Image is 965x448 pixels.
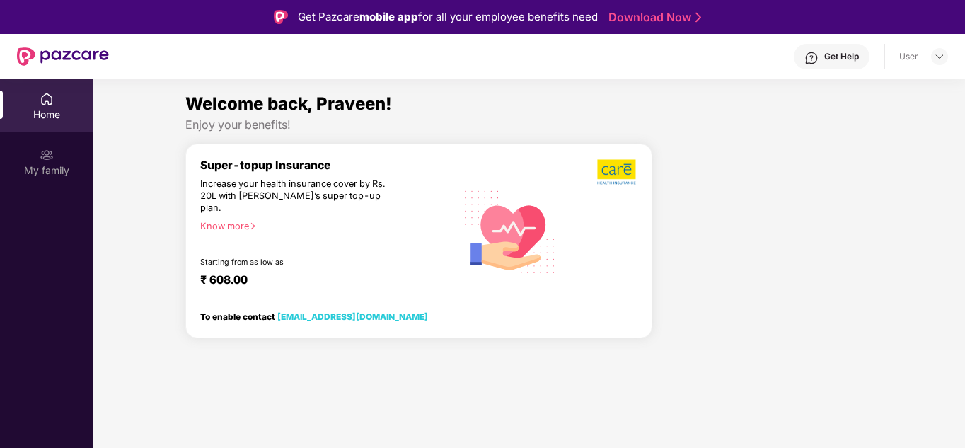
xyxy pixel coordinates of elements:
[359,10,418,23] strong: mobile app
[804,51,819,65] img: svg+xml;base64,PHN2ZyBpZD0iSGVscC0zMngzMiIgeG1sbnM9Imh0dHA6Ly93d3cudzMub3JnLzIwMDAvc3ZnIiB3aWR0aD...
[695,10,701,25] img: Stroke
[40,92,54,106] img: svg+xml;base64,PHN2ZyBpZD0iSG9tZSIgeG1sbnM9Imh0dHA6Ly93d3cudzMub3JnLzIwMDAvc3ZnIiB3aWR0aD0iMjAiIG...
[608,10,697,25] a: Download Now
[934,51,945,62] img: svg+xml;base64,PHN2ZyBpZD0iRHJvcGRvd24tMzJ4MzIiIHhtbG5zPSJodHRwOi8vd3d3LnczLm9yZy8yMDAwL3N2ZyIgd2...
[899,51,918,62] div: User
[456,176,565,287] img: svg+xml;base64,PHN2ZyB4bWxucz0iaHR0cDovL3d3dy53My5vcmcvMjAwMC9zdmciIHhtbG5zOnhsaW5rPSJodHRwOi8vd3...
[824,51,859,62] div: Get Help
[40,148,54,162] img: svg+xml;base64,PHN2ZyB3aWR0aD0iMjAiIGhlaWdodD0iMjAiIHZpZXdCb3g9IjAgMCAyMCAyMCIgZmlsbD0ibm9uZSIgeG...
[200,221,447,231] div: Know more
[185,117,873,132] div: Enjoy your benefits!
[17,47,109,66] img: New Pazcare Logo
[277,311,428,322] a: [EMAIL_ADDRESS][DOMAIN_NAME]
[200,159,456,172] div: Super-topup Insurance
[274,10,288,24] img: Logo
[249,222,257,230] span: right
[597,159,637,185] img: b5dec4f62d2307b9de63beb79f102df3.png
[200,273,441,290] div: ₹ 608.00
[298,8,598,25] div: Get Pazcare for all your employee benefits need
[185,93,392,114] span: Welcome back, Praveen!
[200,178,394,214] div: Increase your health insurance cover by Rs. 20L with [PERSON_NAME]’s super top-up plan.
[200,311,428,321] div: To enable contact
[200,258,395,268] div: Starting from as low as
